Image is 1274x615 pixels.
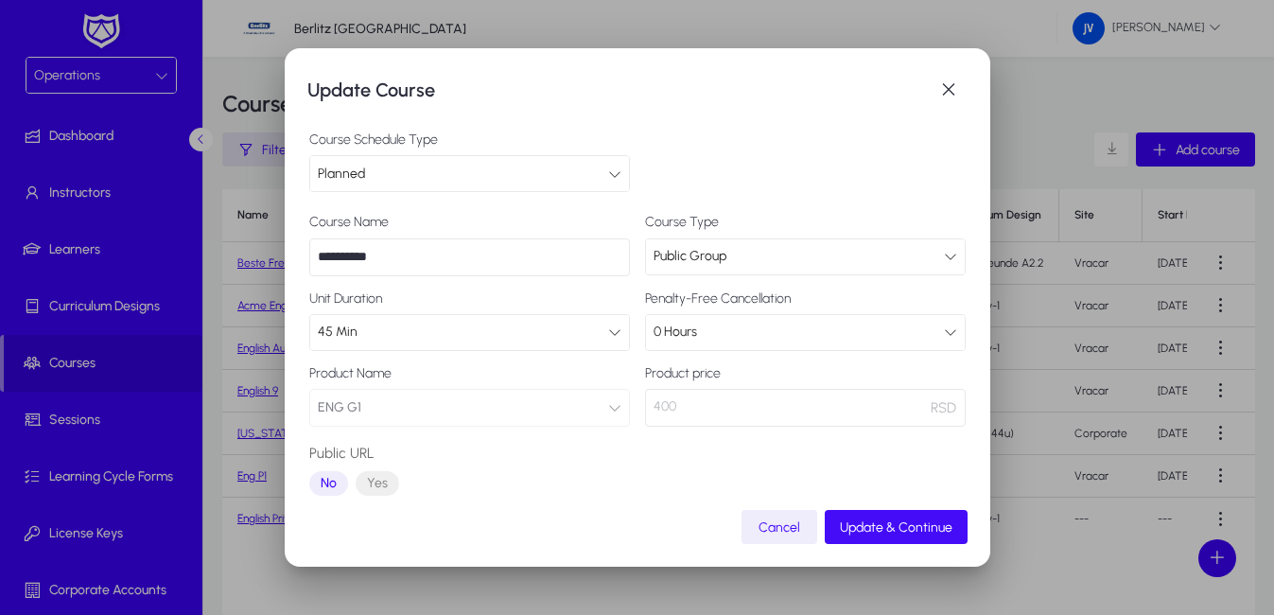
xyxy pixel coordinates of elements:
label: Penalty-Free Cancellation [645,291,966,307]
label: Public URL [309,442,399,465]
label: Product price [645,366,966,381]
span: Public Group [654,248,726,264]
h1: Update Course [307,75,930,105]
label: Product Name [309,366,630,381]
mat-button-toggle-group: Font Style [309,465,399,502]
label: Unit Duration [309,291,630,307]
span: RSD [931,396,956,419]
span: Planned [318,166,365,182]
label: Course Type [645,215,966,230]
button: Yes [356,471,399,496]
button: Update & Continue [825,510,968,544]
span: Cancel [759,519,800,536]
button: Cancel [742,510,817,544]
span: 45 Min [318,324,358,340]
span: ENG G1 [318,389,361,427]
label: Course Name [309,215,630,230]
button: No [309,471,348,496]
label: Course Schedule Type [309,132,630,148]
span: Update & Continue [840,519,952,536]
p: 400 [645,389,966,427]
span: 0 Hours [654,324,697,340]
